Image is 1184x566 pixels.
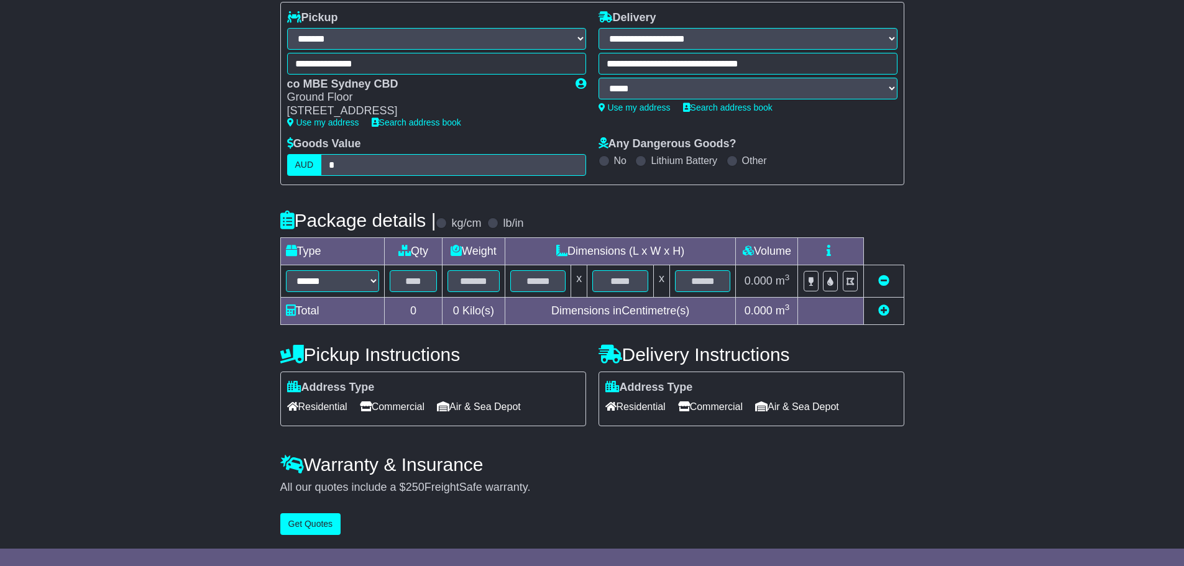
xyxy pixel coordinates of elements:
[280,210,436,231] h4: Package details |
[280,481,904,495] div: All our quotes include a $ FreightSafe warranty.
[287,381,375,395] label: Address Type
[745,275,773,287] span: 0.000
[451,217,481,231] label: kg/cm
[776,304,790,317] span: m
[287,117,359,127] a: Use my address
[785,273,790,282] sup: 3
[503,217,523,231] label: lb/in
[453,304,459,317] span: 0
[736,237,798,265] td: Volume
[776,275,790,287] span: m
[605,397,666,416] span: Residential
[683,103,773,112] a: Search address book
[437,397,521,416] span: Air & Sea Depot
[280,344,586,365] h4: Pickup Instructions
[406,481,424,493] span: 250
[653,265,669,297] td: x
[599,137,737,151] label: Any Dangerous Goods?
[385,297,443,324] td: 0
[287,78,563,91] div: co MBE Sydney CBD
[280,513,341,535] button: Get Quotes
[505,237,736,265] td: Dimensions (L x W x H)
[745,304,773,317] span: 0.000
[442,297,505,324] td: Kilo(s)
[599,11,656,25] label: Delivery
[287,137,361,151] label: Goods Value
[287,397,347,416] span: Residential
[605,381,693,395] label: Address Type
[385,237,443,265] td: Qty
[878,275,889,287] a: Remove this item
[742,155,767,167] label: Other
[280,237,385,265] td: Type
[442,237,505,265] td: Weight
[614,155,626,167] label: No
[599,103,671,112] a: Use my address
[651,155,717,167] label: Lithium Battery
[372,117,461,127] a: Search address book
[599,344,904,365] h4: Delivery Instructions
[280,297,385,324] td: Total
[505,297,736,324] td: Dimensions in Centimetre(s)
[785,303,790,312] sup: 3
[360,397,424,416] span: Commercial
[287,154,322,176] label: AUD
[280,454,904,475] h4: Warranty & Insurance
[571,265,587,297] td: x
[287,11,338,25] label: Pickup
[878,304,889,317] a: Add new item
[287,91,563,104] div: Ground Floor
[755,397,839,416] span: Air & Sea Depot
[287,104,563,118] div: [STREET_ADDRESS]
[678,397,743,416] span: Commercial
